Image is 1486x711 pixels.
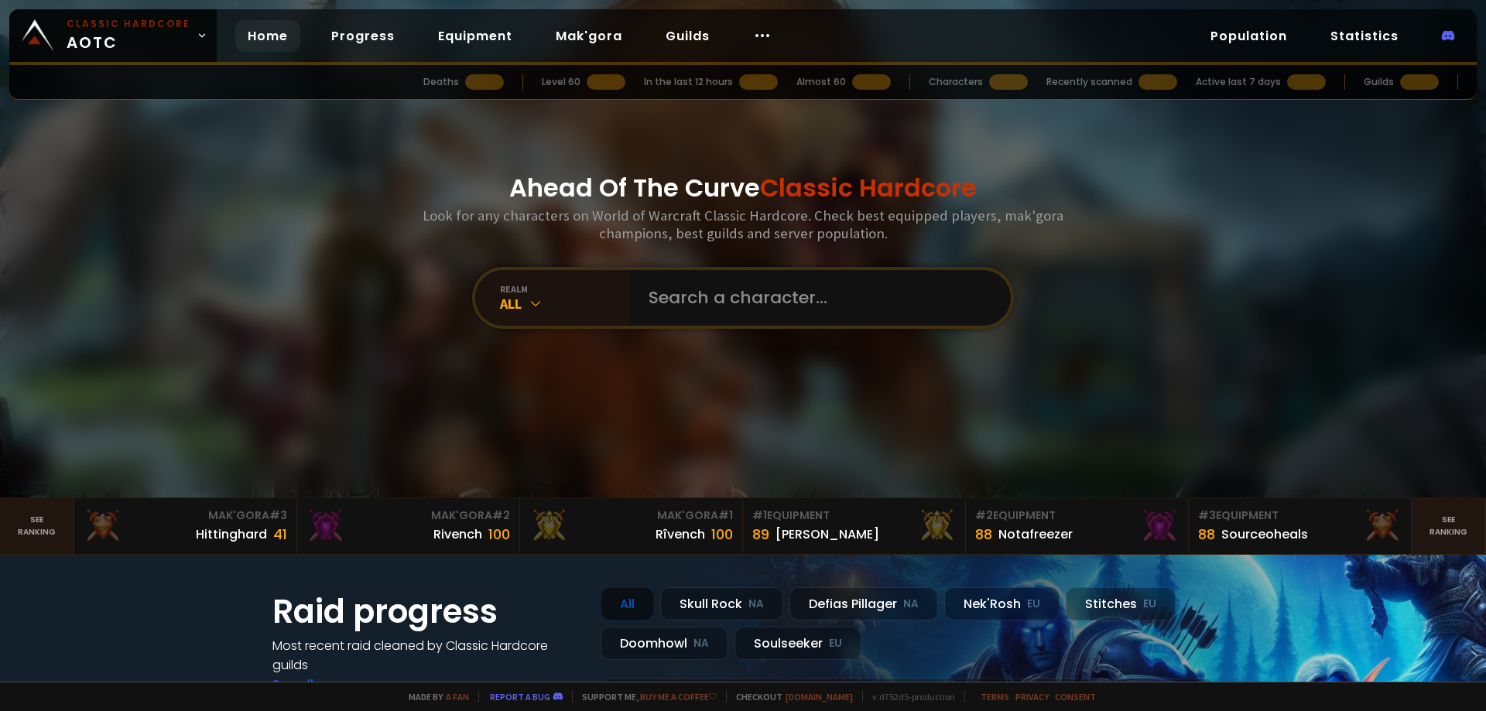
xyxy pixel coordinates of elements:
span: Support me, [572,691,717,702]
div: Guilds [1364,75,1394,89]
a: Privacy [1015,691,1049,702]
a: a fan [446,691,469,702]
span: AOTC [67,17,190,54]
a: Seeranking [1412,498,1486,554]
small: NA [748,596,764,612]
div: Equipment [975,508,1179,524]
div: All [500,295,630,313]
small: NA [693,636,709,651]
a: See all progress [272,675,373,693]
div: Nek'Rosh [944,587,1060,620]
div: Rivench [433,525,482,544]
div: Defias Pillager [789,587,938,620]
a: [DOMAIN_NAME] [786,691,853,702]
div: Doomhowl [601,627,728,660]
input: Search a character... [639,270,992,326]
span: Classic Hardcore [760,170,977,205]
span: Checkout [726,691,853,702]
h1: Ahead Of The Curve [509,169,977,207]
div: Deaths [423,75,459,89]
h4: Most recent raid cleaned by Classic Hardcore guilds [272,636,582,675]
small: NA [903,596,919,612]
div: 88 [1198,524,1215,545]
a: Home [235,20,300,52]
span: # 1 [752,508,767,523]
div: 89 [752,524,769,545]
span: # 3 [269,508,287,523]
div: Equipment [752,508,956,524]
span: # 1 [718,508,733,523]
div: In the last 12 hours [644,75,733,89]
a: Mak'Gora#3Hittinghard41 [74,498,297,554]
small: EU [1143,596,1156,612]
a: Terms [981,691,1009,702]
div: Characters [929,75,983,89]
div: realm [500,283,630,295]
div: 88 [975,524,992,545]
a: Mak'Gora#2Rivench100 [297,498,520,554]
a: Population [1198,20,1299,52]
small: Classic Hardcore [67,17,190,31]
div: Sourceoheals [1221,525,1308,544]
div: Mak'Gora [529,508,733,524]
a: #2Equipment88Notafreezer [966,498,1189,554]
span: # 3 [1198,508,1216,523]
small: EU [1027,596,1040,612]
div: Recently scanned [1046,75,1132,89]
div: Level 60 [542,75,580,89]
div: Hittinghard [196,525,267,544]
div: Almost 60 [796,75,846,89]
a: Consent [1055,691,1096,702]
div: Stitches [1066,587,1176,620]
div: Mak'Gora [306,508,510,524]
small: EU [829,636,842,651]
a: Buy me a coffee [640,691,717,702]
div: 100 [711,524,733,545]
a: Equipment [426,20,525,52]
a: Report a bug [490,691,550,702]
div: All [601,587,654,620]
a: Mak'Gora#1Rîvench100 [520,498,743,554]
div: 100 [488,524,510,545]
span: # 2 [492,508,510,523]
h1: Raid progress [272,587,582,636]
h3: Look for any characters on World of Warcraft Classic Hardcore. Check best equipped players, mak'g... [416,207,1070,242]
a: Mak'gora [543,20,635,52]
div: [PERSON_NAME] [776,525,879,544]
div: Mak'Gora [84,508,287,524]
span: Made by [399,691,469,702]
span: v. d752d5 - production [862,691,955,702]
div: Equipment [1198,508,1402,524]
div: Active last 7 days [1196,75,1281,89]
a: Guilds [653,20,722,52]
a: Classic HardcoreAOTC [9,9,217,62]
a: Progress [319,20,407,52]
span: # 2 [975,508,993,523]
a: #1Equipment89[PERSON_NAME] [743,498,966,554]
div: Soulseeker [734,627,861,660]
div: Rîvench [656,525,705,544]
a: Statistics [1318,20,1411,52]
div: 41 [273,524,287,545]
a: #3Equipment88Sourceoheals [1189,498,1412,554]
div: Skull Rock [660,587,783,620]
div: Notafreezer [998,525,1073,544]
